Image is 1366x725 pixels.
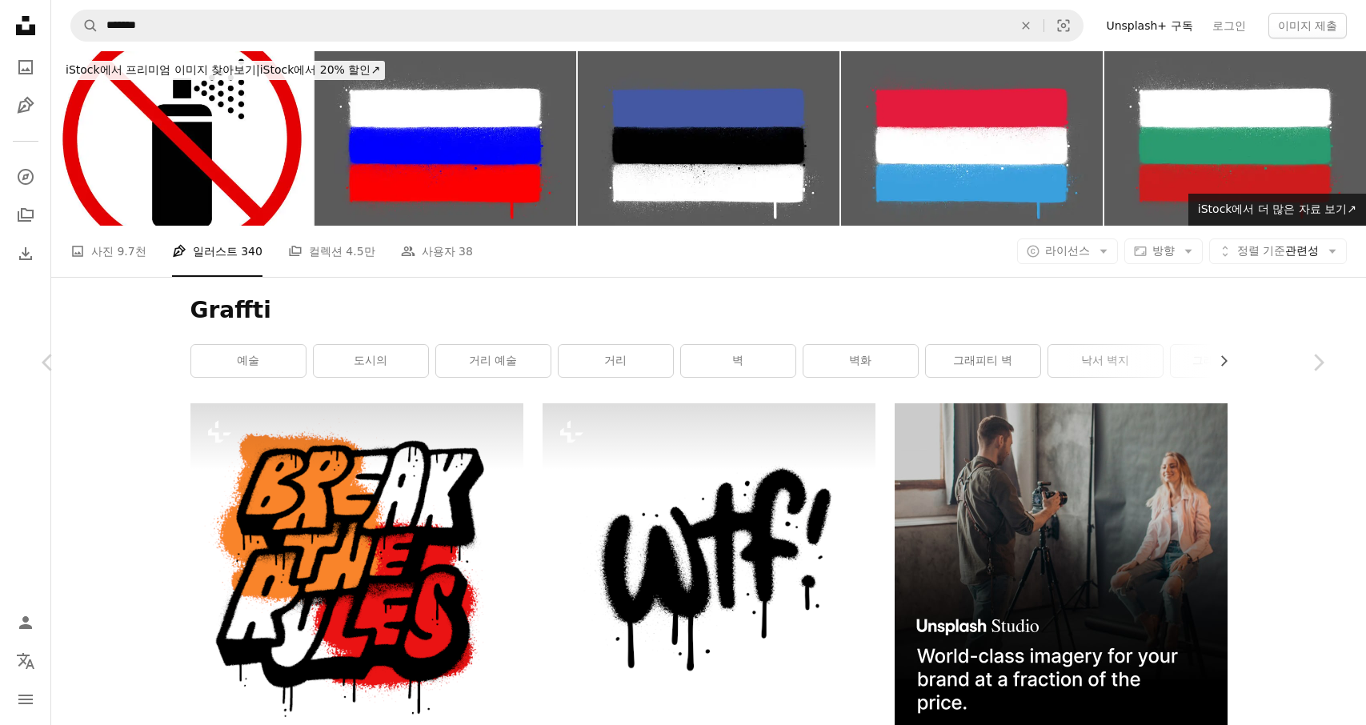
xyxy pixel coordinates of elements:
[51,51,395,90] a: iStock에서 프리미엄 이미지 찾아보기|iStock에서 20% 할인↗
[1124,238,1203,264] button: 방향
[1203,13,1256,38] a: 로그인
[190,562,523,576] a: 규칙 위반 - 도시 거리 예술 스텐실 그래피티 슬로건. 그래픽 티셔츠를 위한 레터링 프린트. 질감 있는 타이포그래피 벡터 그림
[10,199,42,231] a: 컬렉션
[1237,243,1319,259] span: 관련성
[10,607,42,639] a: 로그인 / 가입
[1008,10,1044,41] button: 삭제
[1237,244,1285,257] span: 정렬 기준
[1171,345,1285,377] a: 그래피티 아트
[10,683,42,715] button: 메뉴
[1209,238,1347,264] button: 정렬 기준관련성
[190,296,1228,325] h1: Graffti
[70,226,146,277] a: 사진 9.7천
[10,161,42,193] a: 탐색
[681,345,795,377] a: 벽
[61,61,385,80] div: iStock에서 20% 할인 ↗
[543,562,875,576] a: 90년대 도시 그래피티 WTF 채팅 약어는 흰색 위에 검은색으로 되어 있습니다. 90년대 타이포그래피 디자인 스타일의 벽 예술 질감 레터링은 포스터, 티셔츠, 배너, 스티커,...
[1152,244,1175,257] span: 방향
[1045,244,1090,257] span: 라이선스
[926,345,1040,377] a: 그래피티 벽
[314,345,428,377] a: 도시의
[10,238,42,270] a: 다운로드 내역
[401,226,473,277] a: 사용자 38
[1268,13,1347,38] button: 이미지 제출
[459,242,473,260] span: 38
[10,645,42,677] button: 언어
[803,345,918,377] a: 벽화
[66,63,260,76] span: iStock에서 프리미엄 이미지 찾아보기 |
[436,345,551,377] a: 거리 예술
[578,51,839,226] img: 회색 위에 뿌려진 그라프티 에스토니아 국기
[10,90,42,122] a: 일러스트
[1044,10,1083,41] button: 시각적 검색
[51,51,313,226] img: 에어로졸 스프레이 아이콘이 없습니다. 기화 금지 표시. 금지된 스프레이 그래프티 기호. 블랙 에어로졸 스프레이 캔 로고. 플랫 스타일.
[288,226,375,277] a: 컬렉션 4.5만
[10,51,42,83] a: 사진
[70,10,1084,42] form: 사이트 전체에서 이미지 찾기
[346,242,375,260] span: 4.5만
[1048,345,1163,377] a: 낙서 벽지
[314,51,576,226] img: 회색 위에 뿌려진 그래프티 러시아 국기
[1209,345,1228,377] button: 목록을 오른쪽으로 스크롤
[1017,238,1118,264] button: 라이선스
[1096,13,1202,38] a: Unsplash+ 구독
[1188,194,1366,226] a: iStock에서 더 많은 자료 보기↗
[559,345,673,377] a: 거리
[1104,51,1366,226] img: 회색 위에 뿌려진 그라프티 불가리아 국기
[1270,286,1366,439] a: 다음
[1198,202,1356,215] span: iStock에서 더 많은 자료 보기 ↗
[841,51,1103,226] img: 회색 위에 뿌려진 그래프티 룩셈부르크 국기
[71,10,98,41] button: Unsplash 검색
[191,345,306,377] a: 예술
[117,242,146,260] span: 9.7천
